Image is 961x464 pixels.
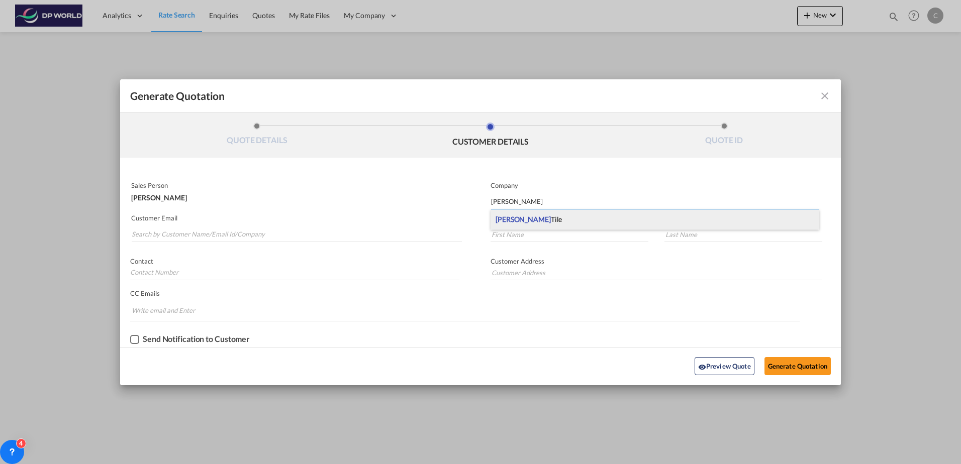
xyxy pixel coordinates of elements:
button: icon-eyePreview Quote [695,357,754,375]
md-icon: icon-eye [698,363,706,371]
p: CC Emails [130,289,800,297]
md-chips-wrap: Chips container. Enter the text area, then type text, and press enter to add a chip. [130,301,800,321]
p: Contact [130,257,459,265]
input: First Name [491,227,648,242]
input: Search by Customer Name/Email Id/Company [132,227,462,242]
md-dialog: Generate QuotationQUOTE ... [120,79,841,385]
input: Customer Address [491,265,822,280]
input: Contact Number [130,265,459,280]
span: Customer Address [491,257,544,265]
span: Generate Quotation [130,89,225,102]
input: Chips input. [132,302,207,318]
span: [PERSON_NAME] [496,215,551,223]
button: Generate Quotation [764,357,831,375]
div: Send Notification to Customer [143,334,250,343]
input: Last Name [664,227,822,242]
md-icon: icon-close fg-AAA8AD cursor m-0 [819,90,831,102]
p: Sales Person [131,181,459,189]
li: QUOTE ID [607,123,841,150]
div: [PERSON_NAME] [131,189,459,201]
li: CUSTOMER DETAILS [374,123,608,150]
span: Tile [496,214,562,224]
input: Company Name [491,194,819,209]
p: Customer Email [131,214,462,222]
li: QUOTE DETAILS [140,123,374,150]
p: Company [491,181,819,189]
md-checkbox: Checkbox No Ink [130,334,250,344]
